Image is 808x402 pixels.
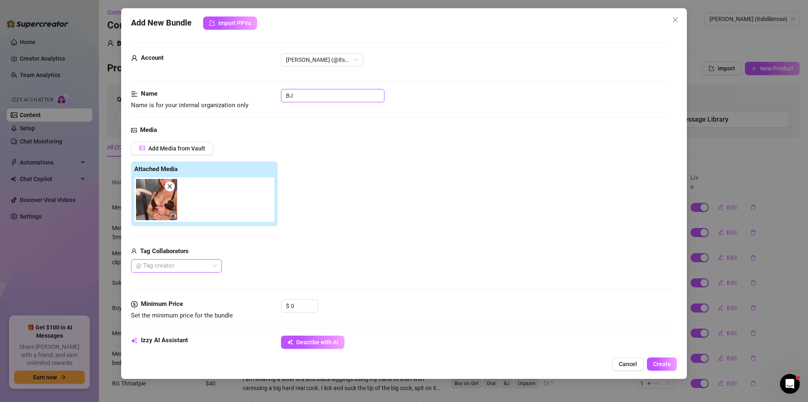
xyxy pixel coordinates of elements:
span: picture [131,125,137,135]
strong: Account [141,54,164,61]
strong: Minimum Price [141,300,183,308]
strong: Izzy AI Assistant [141,336,188,344]
span: Import PPVs [218,20,251,26]
img: media [136,179,177,220]
span: Close [669,16,682,23]
strong: Name [141,90,157,97]
input: Enter a name [281,89,384,102]
strong: Tag Collaborators [140,247,189,255]
iframe: Intercom live chat [780,374,800,394]
span: user [131,247,137,256]
strong: Attached Media [134,165,178,173]
span: Create [653,361,671,367]
strong: Media [140,126,157,134]
span: dollar [131,299,138,309]
button: Create [647,357,677,371]
span: align-left [131,89,138,99]
span: video-camera [171,213,176,219]
button: Describe with AI [281,336,344,349]
button: Add Media from Vault [131,142,213,155]
span: Add New Bundle [131,16,192,30]
span: picture [139,145,145,151]
span: close [672,16,679,23]
span: close [167,183,173,189]
button: Close [669,13,682,26]
span: import [209,20,215,26]
span: Billie (@itsbillierose) [286,54,358,66]
span: Add Media from Vault [148,145,205,152]
span: Describe with AI [296,339,338,346]
button: Import PPVs [203,16,257,30]
span: user [131,53,138,63]
span: Set the minimum price for the bundle [131,312,233,319]
span: Cancel [619,361,637,367]
button: Cancel [612,357,644,371]
span: Name is for your internal organization only [131,101,248,109]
